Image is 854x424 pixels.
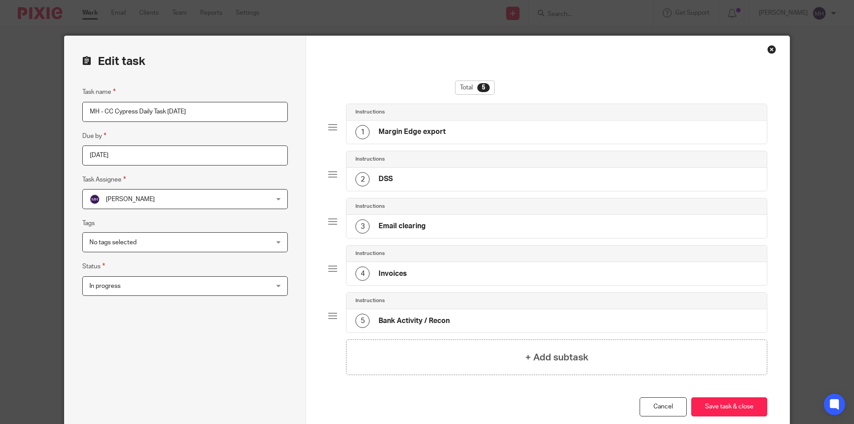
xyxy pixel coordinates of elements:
span: In progress [89,283,121,289]
h4: Margin Edge export [379,127,446,137]
div: Close this dialog window [767,45,776,54]
label: Tags [82,219,95,228]
h4: Instructions [355,109,385,116]
div: 3 [355,219,370,234]
div: 5 [355,314,370,328]
span: [PERSON_NAME] [106,196,155,202]
img: svg%3E [89,194,100,205]
span: No tags selected [89,239,137,246]
button: Save task & close [691,397,767,416]
h2: Edit task [82,54,288,69]
h4: Instructions [355,156,385,163]
div: 2 [355,172,370,186]
label: Status [82,261,105,271]
h4: + Add subtask [525,351,588,364]
div: 5 [477,83,490,92]
h4: DSS [379,174,393,184]
label: Due by [82,131,106,141]
a: Cancel [640,397,687,416]
h4: Instructions [355,203,385,210]
input: Pick a date [82,145,288,166]
h4: Bank Activity / Recon [379,316,450,326]
h4: Invoices [379,269,407,279]
div: Total [455,81,495,95]
label: Task name [82,87,116,97]
h4: Email clearing [379,222,426,231]
div: 4 [355,267,370,281]
div: 1 [355,125,370,139]
label: Task Assignee [82,174,126,185]
h4: Instructions [355,250,385,257]
h4: Instructions [355,297,385,304]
